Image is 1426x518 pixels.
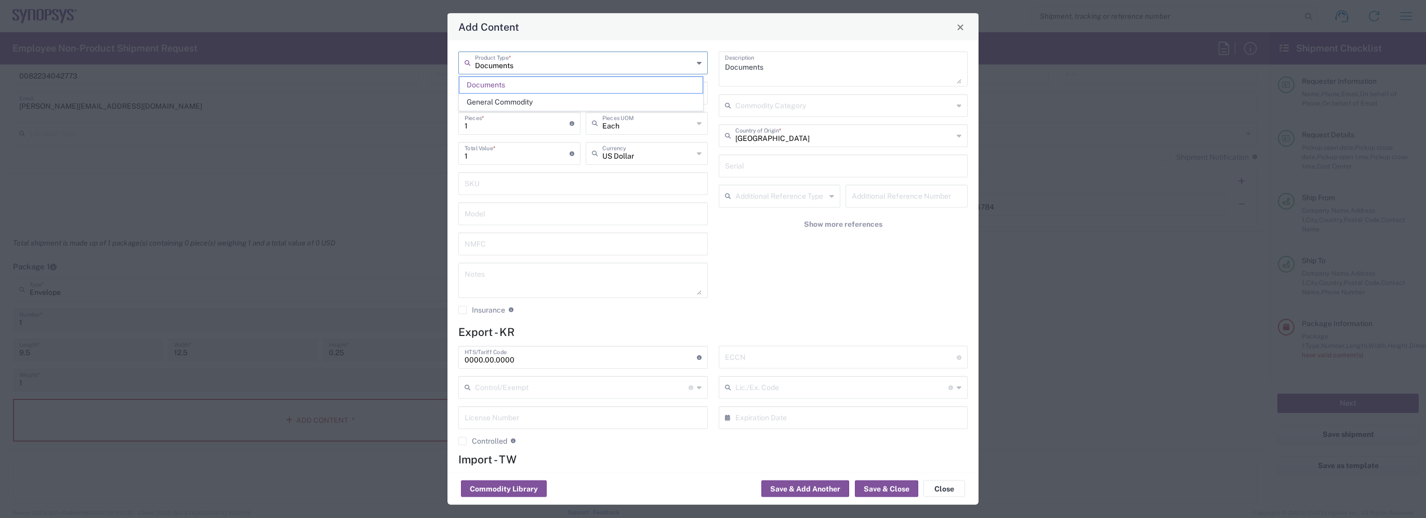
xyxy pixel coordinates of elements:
[761,481,849,497] button: Save & Add Another
[461,481,547,497] button: Commodity Library
[923,481,965,497] button: Close
[458,326,968,339] h4: Export - KR
[458,437,507,445] label: Controlled
[458,306,505,314] label: Insurance
[459,94,703,110] span: General Commodity
[855,481,918,497] button: Save & Close
[459,77,703,93] span: Documents
[458,453,968,466] h4: Import - TW
[804,219,882,229] span: Show more references
[953,20,968,34] button: Close
[458,19,519,34] h4: Add Content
